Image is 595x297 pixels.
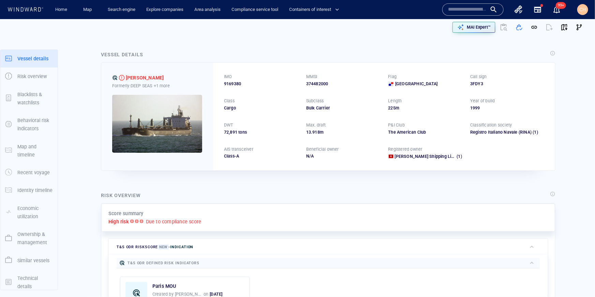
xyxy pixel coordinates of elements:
[17,256,49,265] p: Similar vessels
[17,72,47,80] p: Risk overview
[0,95,58,101] a: Blacklists & watchlists
[0,235,58,241] a: Ownership & management
[0,55,58,61] a: Vessel details
[388,74,397,80] p: Flag
[105,4,138,16] a: Search engine
[0,147,58,153] a: Map and timeline
[224,129,298,135] div: 72,891 tons
[158,244,169,250] span: New
[0,86,58,112] button: Blacklists & watchlists
[566,266,590,292] iframe: Chat
[470,98,495,104] p: Year of build
[532,129,544,135] span: (1)
[144,4,186,16] a: Explore companies
[388,146,422,152] p: Registered owner
[112,95,202,153] img: 5905c3453d57334c83c36a59_0
[388,122,405,128] p: P&I Club
[112,75,118,80] div: T&S ODR defined risk: indication
[553,5,561,14] div: Notification center
[117,244,194,250] span: T&S ODR risk score -
[224,98,235,104] p: Class
[108,218,129,226] p: High risk
[388,98,402,104] p: Length
[224,146,253,152] p: AIS transceiver
[306,146,339,152] p: Beneficial owner
[126,74,164,82] div: [PERSON_NAME]
[146,218,202,226] p: Due to compliance score
[0,68,58,85] button: Risk overview
[0,257,58,263] a: Similar vessels
[576,3,590,16] button: CH
[53,4,70,16] a: Home
[0,279,58,285] a: Technical details
[152,282,176,290] a: Paris MOU
[17,186,53,194] p: Identity timeline
[0,169,58,176] a: Recent voyage
[17,143,53,159] p: Map and timeline
[101,191,141,199] div: Risk overview
[112,82,202,89] div: Formerly: DEEP SEAS
[580,7,586,12] span: CH
[306,98,324,104] p: Subclass
[470,129,532,135] div: Registro Italiano Navale (RINA)
[549,1,565,18] button: 99+
[0,225,58,252] button: Ownership & management
[527,20,542,35] button: Get link
[467,24,491,30] p: MAI Expert™
[78,4,100,16] button: Map
[0,209,58,215] a: Economic utilization
[311,130,312,135] span: .
[0,138,58,164] button: Map and timeline
[0,269,58,296] button: Technical details
[395,81,437,87] span: [GEOGRAPHIC_DATA]
[388,129,462,135] div: The American Club
[289,6,339,14] span: Containers of interest
[154,82,170,89] p: +1 more
[229,4,281,16] a: Compliance service tool
[312,130,320,135] span: 918
[306,122,326,128] p: Max. draft
[224,122,233,128] p: DWT
[0,112,58,138] button: Behavioral risk indicators
[0,121,58,128] a: Behavioral risk indicators
[224,105,298,111] div: Cargo
[0,199,58,226] button: Economic utilization
[512,20,527,35] button: Add to vessel list
[17,204,53,221] p: Economic utilization
[470,81,544,87] div: 3FDY3
[17,90,53,107] p: Blacklists & watchlists
[556,2,566,9] span: 99+
[395,153,462,160] a: [PERSON_NAME] Shipping Limited (1)
[80,4,97,16] a: Map
[320,130,324,135] span: m
[0,164,58,181] button: Recent voyage
[470,129,544,135] div: Registro Italiano Navale (RINA)
[0,73,58,79] a: Risk overview
[17,274,53,291] p: Technical details
[101,50,143,59] div: Vessel details
[224,81,241,87] span: 9169380
[17,168,50,177] p: Recent voyage
[108,209,144,218] p: Score summary
[388,105,396,110] span: 225
[17,55,48,63] p: Vessel details
[395,154,463,159] span: Eunice Shipping Limited
[557,20,572,35] button: View on map
[470,74,487,80] p: Call sign
[119,75,124,80] div: High risk
[50,4,72,16] button: Home
[17,230,53,247] p: Ownership & management
[192,4,223,16] button: Area analysis
[0,187,58,193] a: Identity timeline
[286,4,345,16] button: Containers of interest
[306,74,317,80] p: MMSI
[224,74,232,80] p: IMO
[17,116,53,133] p: Behavioral risk indicators
[456,153,462,160] span: (1)
[572,20,587,35] button: Visual Link Analysis
[126,74,164,82] span: EUNICE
